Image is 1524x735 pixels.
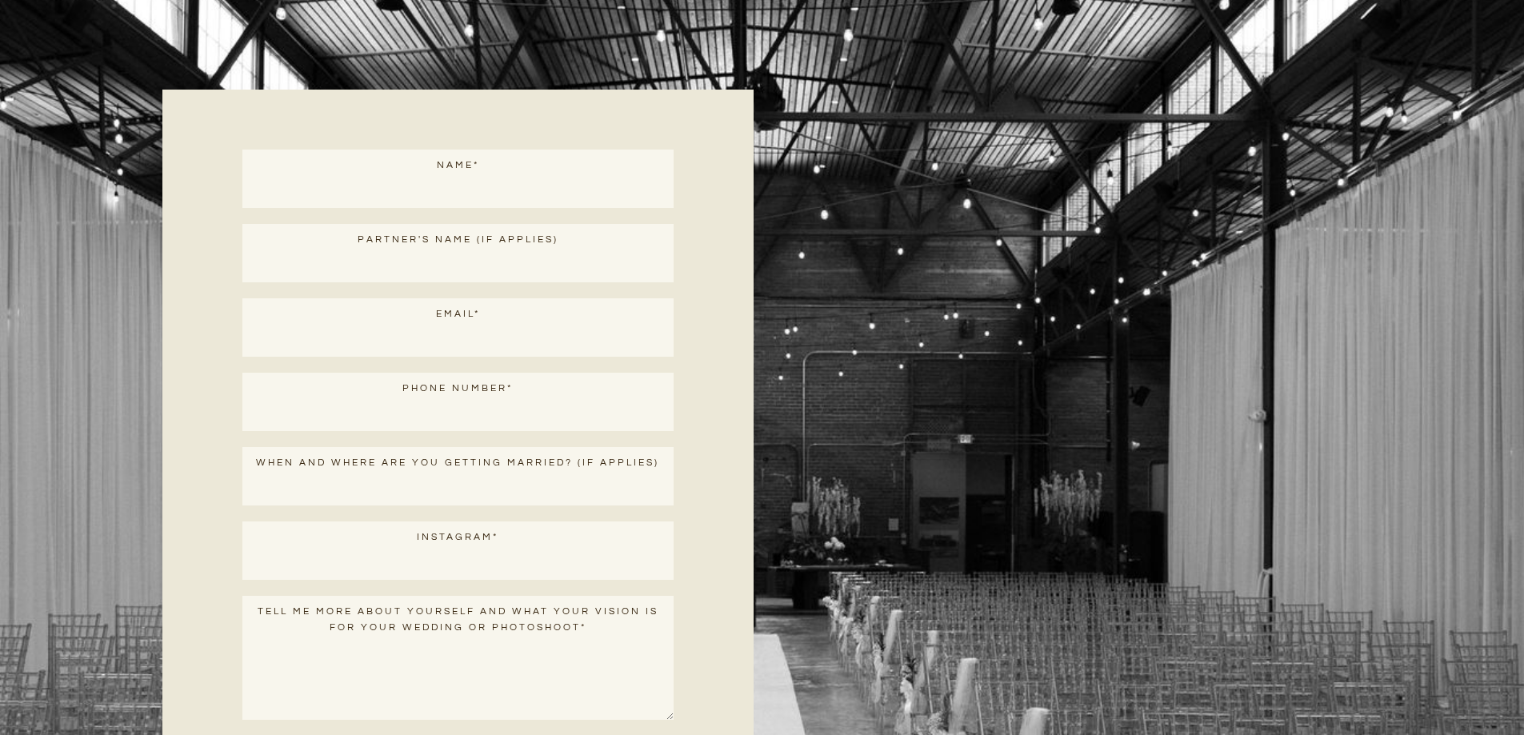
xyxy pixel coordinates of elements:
label: Phone Number [242,373,674,401]
label: Instagram [242,521,674,549]
label: Partner's Name (if applies) [242,224,674,252]
label: Email [242,298,674,326]
label: Name [242,150,674,178]
label: Tell me more about yourself and what your vision is for your wedding or photoshoot [242,596,674,640]
label: When and where are you getting married? (If Applies) [242,447,674,475]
